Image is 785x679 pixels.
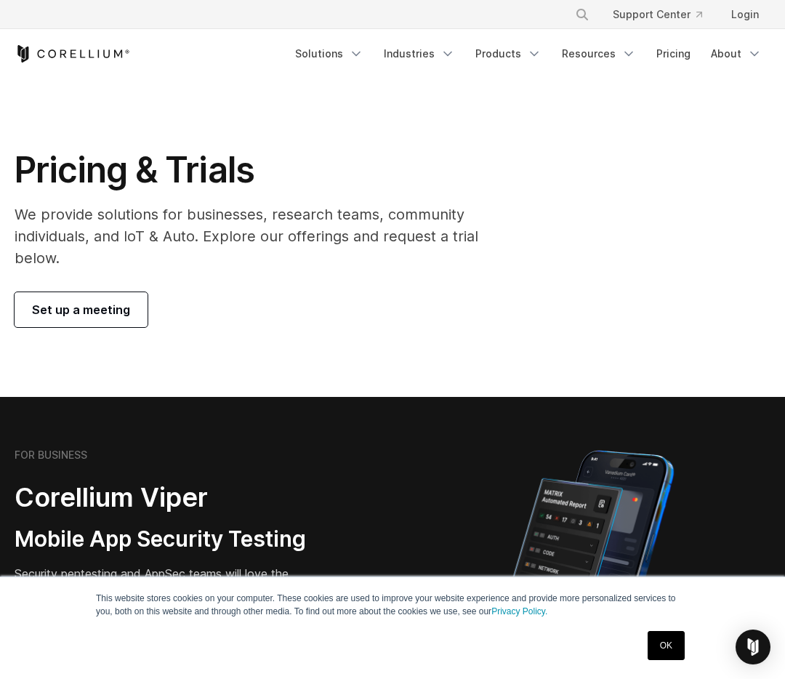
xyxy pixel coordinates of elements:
[15,565,323,635] p: Security pentesting and AppSec teams will love the simplicity of automated report generation comb...
[467,41,550,67] a: Products
[15,148,509,192] h1: Pricing & Trials
[15,481,323,514] h2: Corellium Viper
[15,204,509,269] p: We provide solutions for businesses, research teams, community individuals, and IoT & Auto. Explo...
[286,41,770,67] div: Navigation Menu
[553,41,645,67] a: Resources
[15,292,148,327] a: Set up a meeting
[702,41,770,67] a: About
[286,41,372,67] a: Solutions
[491,606,547,616] a: Privacy Policy.
[15,526,323,553] h3: Mobile App Security Testing
[648,41,699,67] a: Pricing
[32,301,130,318] span: Set up a meeting
[15,449,87,462] h6: FOR BUSINESS
[648,631,685,660] a: OK
[569,1,595,28] button: Search
[15,45,130,63] a: Corellium Home
[96,592,689,618] p: This website stores cookies on your computer. These cookies are used to improve your website expe...
[736,630,770,664] div: Open Intercom Messenger
[720,1,770,28] a: Login
[375,41,464,67] a: Industries
[557,1,770,28] div: Navigation Menu
[601,1,714,28] a: Support Center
